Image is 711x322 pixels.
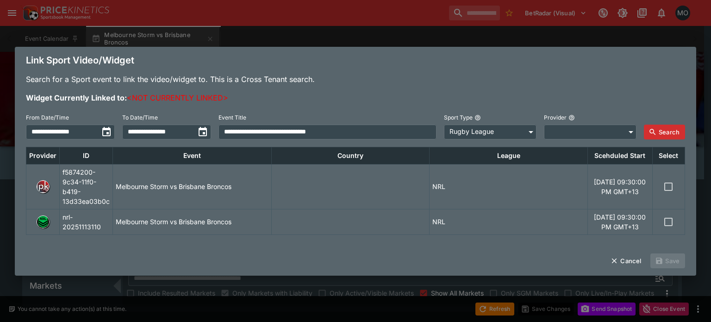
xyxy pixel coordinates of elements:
b: Widget Currently Linked to: [26,93,127,102]
td: NRL [430,164,588,209]
p: To Date/Time [122,114,158,121]
td: [DATE] 09:30:00 PM GMT+13 [588,164,653,209]
img: nrl.png [37,216,49,228]
td: f5874200-9c34-11f0-b419-13d33ea03b0c [60,164,113,209]
th: League [430,147,588,164]
td: NRL [430,209,588,234]
button: Search [644,125,685,139]
div: nrl [37,215,50,228]
p: Provider [544,114,567,121]
td: nrl-20251113110 [60,209,113,234]
p: Event Title [218,114,246,121]
th: Provider [26,147,60,164]
th: Event [113,147,272,164]
div: pricekinetics [37,180,50,193]
div: Rugby League [444,124,536,139]
td: Melbourne Storm vs Brisbane Broncos [113,164,272,209]
th: ID [60,147,113,164]
button: Sport Type [474,114,481,121]
p: Sport Type [444,114,473,121]
td: Melbourne Storm vs Brisbane Broncos [113,209,272,234]
button: toggle date time picker [194,124,211,140]
img: pricekinetics.png [37,181,49,193]
div: Link Sport Video/Widget [15,47,696,74]
p: Search for a Sport event to link the video/widget to. This is a Cross Tenant search. [26,74,685,85]
th: Scehduled Start [588,147,653,164]
p: From Date/Time [26,114,69,121]
th: Country [271,147,430,164]
th: Select [652,147,685,164]
button: Cancel [605,253,647,268]
button: toggle date time picker [98,124,115,140]
td: [DATE] 09:30:00 PM GMT+13 [588,209,653,234]
button: Provider [568,114,575,121]
span: <NOT CURRENTLY LINKED> [127,93,228,102]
